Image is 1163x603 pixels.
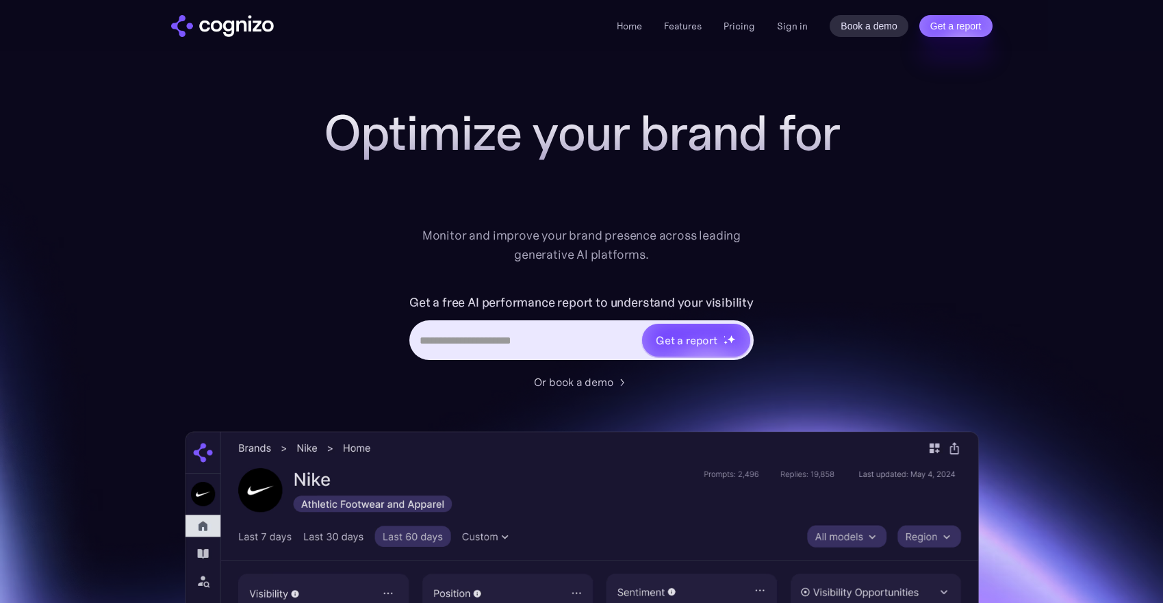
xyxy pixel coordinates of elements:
a: Sign in [777,18,808,34]
a: Get a reportstarstarstar [641,322,752,358]
a: home [171,15,274,37]
img: star [727,335,736,344]
img: star [724,340,728,345]
h1: Optimize your brand for [308,105,856,160]
a: Or book a demo [534,374,630,390]
a: Book a demo [830,15,908,37]
img: star [724,335,726,337]
form: Hero URL Input Form [409,292,754,367]
a: Pricing [724,20,755,32]
label: Get a free AI performance report to understand your visibility [409,292,754,313]
a: Features [664,20,702,32]
div: Or book a demo [534,374,613,390]
a: Home [617,20,642,32]
img: cognizo logo [171,15,274,37]
div: Monitor and improve your brand presence across leading generative AI platforms. [413,226,750,264]
div: Get a report [656,332,717,348]
a: Get a report [919,15,993,37]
